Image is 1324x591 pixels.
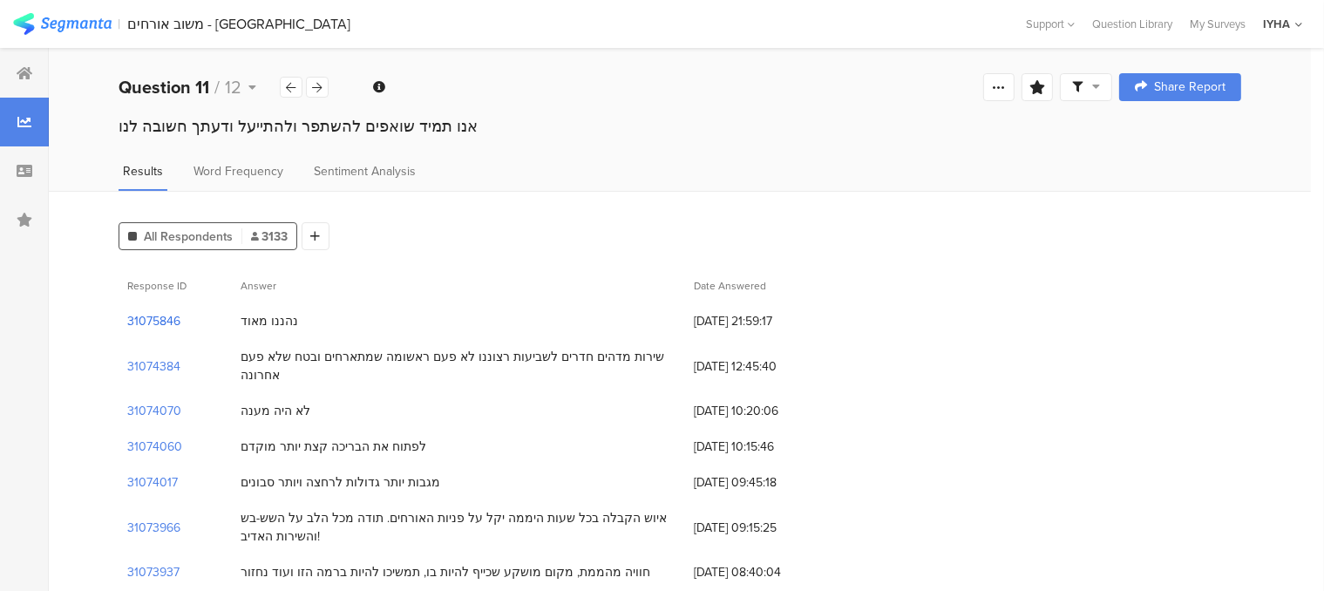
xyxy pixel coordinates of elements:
span: [DATE] 21:59:17 [694,312,833,330]
span: [DATE] 10:20:06 [694,402,833,420]
span: [DATE] 10:15:46 [694,438,833,456]
div: IYHA [1263,16,1290,32]
section: 31074070 [127,402,181,420]
div: חוויה מהממת, מקום מושקע שכייף להיות בו, תמשיכו להיות ברמה הזו ועוד נחזור [241,563,650,581]
span: [DATE] 08:40:04 [694,563,833,581]
section: 31074017 [127,473,178,492]
div: נהננו מאוד [241,312,298,330]
span: 12 [225,74,241,100]
section: 31074384 [127,357,180,376]
span: [DATE] 09:15:25 [694,519,833,537]
span: [DATE] 09:45:18 [694,473,833,492]
span: 3133 [251,228,288,246]
div: שירות מדהים חדרים לשביעות רצוננו לא פעם ראשומה שמתארחים ובטח שלא פעם אחרונה [241,348,676,384]
span: [DATE] 12:45:40 [694,357,833,376]
div: אנו תמיד שואפים להשתפר ולהתייעל ודעתך חשובה לנו [119,115,1241,138]
span: Share Report [1154,81,1226,93]
div: איוש הקבלה בכל שעות היממה יקל על פניות האורחים. תודה מכל הלב על השש-בש והשירות האדיב! [241,509,676,546]
div: | [119,14,121,34]
div: Support [1026,10,1075,37]
section: 31073966 [127,519,180,537]
span: Results [123,162,163,180]
img: segmanta logo [13,13,112,35]
a: My Surveys [1181,16,1254,32]
span: Word Frequency [194,162,283,180]
div: לפתוח את הבריכה קצת יותר מוקדם [241,438,426,456]
section: 31073937 [127,563,180,581]
span: Answer [241,278,276,294]
span: Sentiment Analysis [314,162,416,180]
div: משוב אורחים - [GEOGRAPHIC_DATA] [128,16,351,32]
div: לא היה מענה [241,402,310,420]
span: Date Answered [694,278,766,294]
span: Response ID [127,278,187,294]
div: מגבות יותר גדולות לרחצה ויותר סבונים [241,473,440,492]
span: All Respondents [144,228,233,246]
a: Question Library [1083,16,1181,32]
section: 31075846 [127,312,180,330]
b: Question 11 [119,74,209,100]
section: 31074060 [127,438,182,456]
span: / [214,74,220,100]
